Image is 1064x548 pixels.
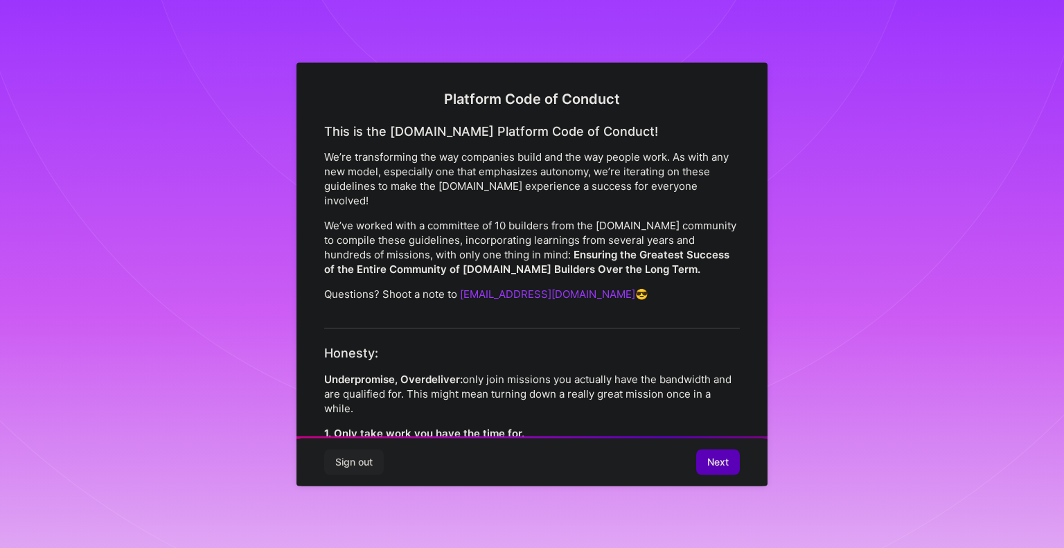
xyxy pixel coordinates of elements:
[324,150,740,208] p: We’re transforming the way companies build and the way people work. As with any new model, especi...
[324,371,740,415] p: only join missions you actually have the bandwidth and are qualified for. This might mean turning...
[324,90,740,107] h2: Platform Code of Conduct
[324,248,729,276] strong: Ensuring the Greatest Success of the Entire Community of [DOMAIN_NAME] Builders Over the Long Term.
[335,455,373,469] span: Sign out
[696,450,740,475] button: Next
[324,372,463,385] strong: Underpromise, Overdeliver:
[324,450,384,475] button: Sign out
[324,123,740,139] h4: This is the [DOMAIN_NAME] Platform Code of Conduct!
[460,288,635,301] a: [EMAIL_ADDRESS][DOMAIN_NAME]
[324,426,524,439] strong: 1. Only take work you have the time for.
[707,455,729,469] span: Next
[324,287,740,301] p: Questions? Shoot a note to 😎
[324,218,740,276] p: We’ve worked with a committee of 10 builders from the [DOMAIN_NAME] community to compile these gu...
[324,346,740,361] h4: Honesty:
